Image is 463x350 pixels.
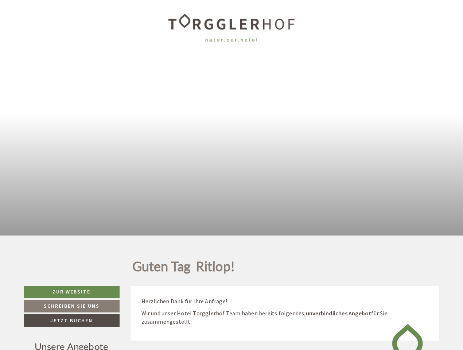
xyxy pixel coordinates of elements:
a: Zur Website [24,286,120,298]
a: Jetzt buchen [24,314,120,327]
a: Schreiben Sie uns [24,300,120,312]
strong: unverbindliches Angebot [306,310,371,317]
h1: Guten Tag Ritlop! [132,259,235,277]
p: Herzlichen Dank für Ihre Anfrage! [141,297,429,306]
p: Wir und unser Hotel Torgglerhof Team haben bereits folgendes, für Sie zusammengestellt: [141,309,429,326]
